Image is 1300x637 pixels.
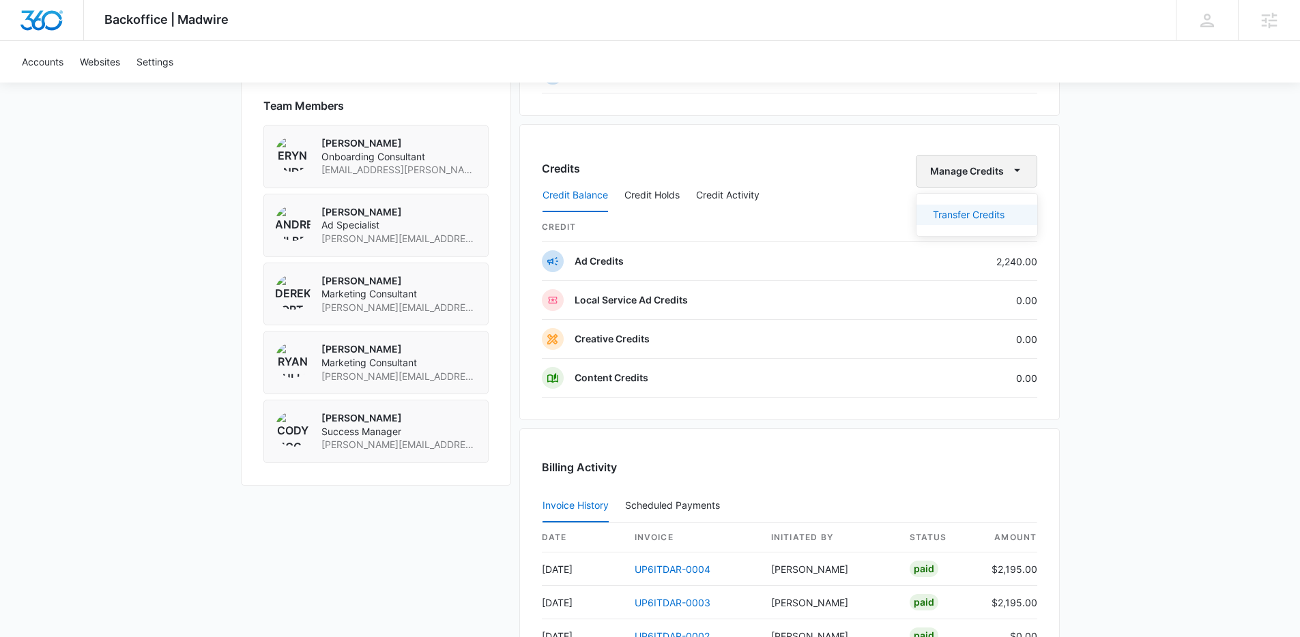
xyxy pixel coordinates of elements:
[321,356,477,370] span: Marketing Consultant
[910,561,938,577] div: Paid
[321,342,477,356] p: [PERSON_NAME]
[321,438,477,451] span: [PERSON_NAME][EMAIL_ADDRESS][PERSON_NAME][DOMAIN_NAME]
[321,218,477,232] span: Ad Specialist
[893,213,1037,242] th: Remaining
[14,41,72,83] a: Accounts
[321,163,477,177] span: [EMAIL_ADDRESS][PERSON_NAME][DOMAIN_NAME]
[275,411,310,447] img: Cody McCoy
[128,41,182,83] a: Settings
[275,205,310,241] img: Andrew Gilbert
[321,274,477,288] p: [PERSON_NAME]
[321,136,477,150] p: [PERSON_NAME]
[543,179,608,212] button: Credit Balance
[321,425,477,439] span: Success Manager
[263,98,344,114] span: Team Members
[760,586,899,619] td: [PERSON_NAME]
[981,523,1037,552] th: amount
[893,242,1037,281] td: 2,240.00
[542,213,893,242] th: credit
[910,594,938,610] div: Paid
[916,155,1037,188] button: Manage Credits
[933,210,1005,220] div: Transfer Credits
[575,371,648,385] p: Content Credits
[321,370,477,383] span: [PERSON_NAME][EMAIL_ADDRESS][PERSON_NAME][DOMAIN_NAME]
[72,41,128,83] a: Websites
[321,205,477,219] p: [PERSON_NAME]
[275,136,310,172] img: Eryn Anderson
[981,586,1037,619] td: $2,195.00
[575,332,650,346] p: Creative Credits
[275,274,310,310] img: Derek Fortier
[543,490,609,522] button: Invoice History
[635,597,710,608] a: UP6ITDAR-0003
[321,150,477,164] span: Onboarding Consultant
[899,523,981,552] th: status
[625,501,725,510] div: Scheduled Payments
[575,254,624,268] p: Ad Credits
[321,301,477,314] span: [PERSON_NAME][EMAIL_ADDRESS][PERSON_NAME][DOMAIN_NAME]
[575,293,688,307] p: Local Service Ad Credits
[893,359,1037,398] td: 0.00
[321,232,477,246] span: [PERSON_NAME][EMAIL_ADDRESS][PERSON_NAME][DOMAIN_NAME]
[624,523,760,552] th: invoice
[760,523,899,552] th: Initiated By
[635,563,710,575] a: UP6ITDAR-0004
[760,552,899,586] td: [PERSON_NAME]
[624,179,680,212] button: Credit Holds
[893,320,1037,359] td: 0.00
[542,586,624,619] td: [DATE]
[542,459,1037,475] h3: Billing Activity
[916,205,1037,225] button: Transfer Credits
[275,342,310,378] img: Ryan Bullinger
[104,12,229,27] span: Backoffice | Madwire
[696,179,760,212] button: Credit Activity
[542,552,624,586] td: [DATE]
[893,281,1037,320] td: 0.00
[321,411,477,425] p: [PERSON_NAME]
[542,523,624,552] th: date
[321,287,477,301] span: Marketing Consultant
[981,552,1037,586] td: $2,195.00
[542,160,580,177] h3: Credits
